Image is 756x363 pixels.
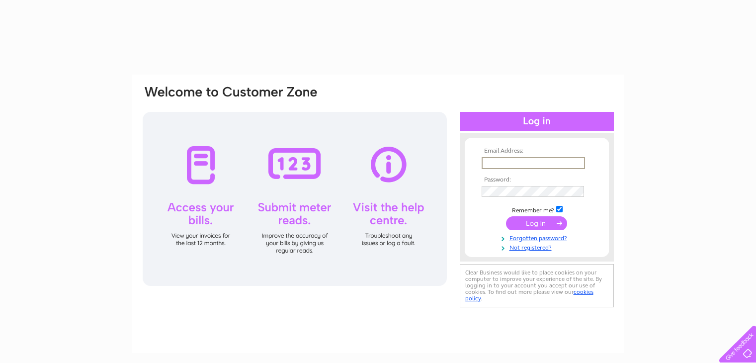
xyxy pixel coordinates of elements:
a: Forgotten password? [482,233,594,242]
th: Password: [479,177,594,183]
a: Not registered? [482,242,594,252]
td: Remember me? [479,204,594,214]
th: Email Address: [479,148,594,155]
input: Submit [506,216,567,230]
a: cookies policy [465,288,593,302]
div: Clear Business would like to place cookies on your computer to improve your experience of the sit... [460,264,614,307]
